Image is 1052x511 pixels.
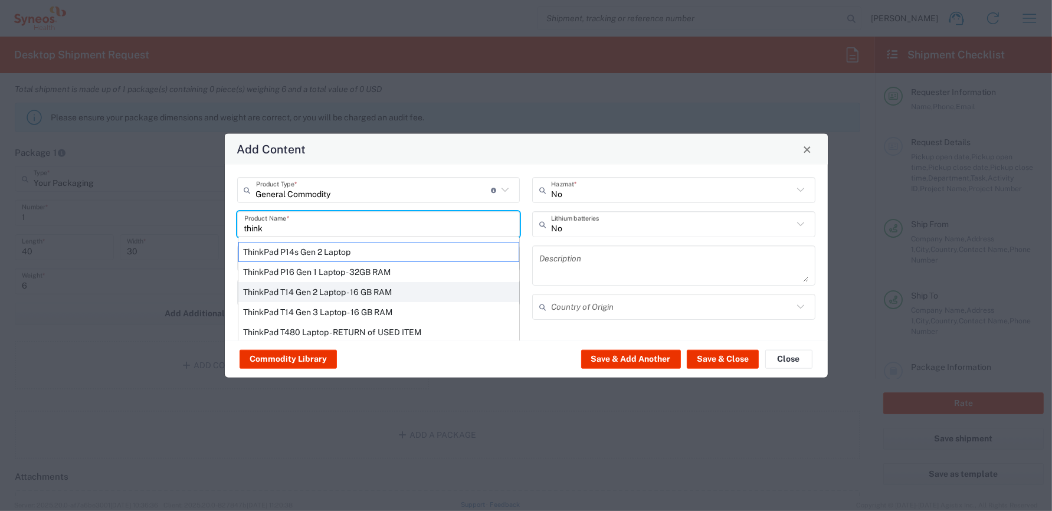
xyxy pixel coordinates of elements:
div: ThinkPad P14s Gen 2 Laptop [238,242,519,262]
div: ThinkPad T14 Gen 3 Laptop - 16 GB RAM [238,302,519,322]
button: Close [799,141,815,158]
div: ThinkPad P16 Gen 1 Laptop - 32GB RAM [238,262,519,282]
button: Commodity Library [240,349,337,368]
div: ThinkPad T480 Laptop - RETURN of USED ITEM [238,322,519,342]
button: Save & Add Another [581,349,681,368]
button: Save & Close [687,349,759,368]
button: Close [765,349,812,368]
h4: Add Content [237,140,306,158]
div: ThinkPad T14 Gen 2 Laptop - 16 GB RAM [238,282,519,302]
